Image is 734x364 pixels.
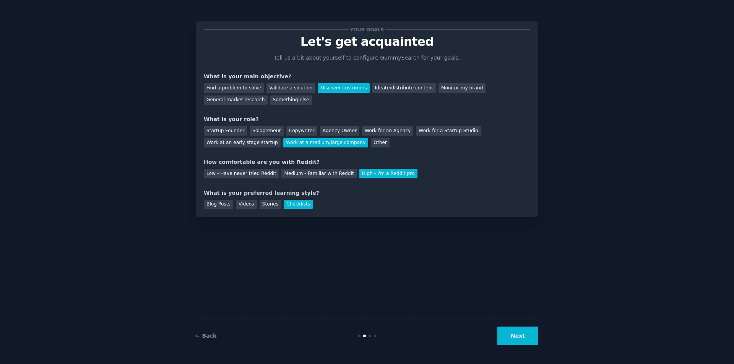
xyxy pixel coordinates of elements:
div: Checklists [284,200,313,209]
div: Videos [236,200,257,209]
div: General market research [204,95,268,105]
p: Let's get acquainted [204,35,530,49]
div: Solopreneur [250,126,283,136]
div: Startup Founder [204,126,247,136]
div: Stories [260,200,281,209]
div: Other [371,138,390,148]
div: Discover customers [318,83,369,93]
span: Your goals [349,26,385,34]
div: Low - Have never tried Reddit [204,169,279,178]
div: Find a problem to solve [204,83,264,93]
div: Ideate/distribute content [372,83,436,93]
div: Agency Owner [320,126,359,136]
div: What is your main objective? [204,73,530,81]
button: Next [497,327,538,345]
div: Something else [270,95,312,105]
div: Monitor my brand [438,83,486,93]
div: Medium - Familiar with Reddit [281,169,356,178]
div: High - I'm a Reddit pro [359,169,417,178]
div: How comfortable are you with Reddit? [204,158,530,166]
div: Work at an early stage startup [204,138,281,148]
div: Work for an Agency [362,126,413,136]
div: Copywriter [286,126,317,136]
div: Validate a solution [266,83,315,93]
a: ← Back [196,333,216,339]
div: What is your role? [204,115,530,123]
div: What is your preferred learning style? [204,189,530,197]
div: Blog Posts [204,200,233,209]
div: Work for a Startup Studio [416,126,481,136]
p: Tell us a bit about yourself to configure GummySearch for your goals. [271,54,463,62]
div: Work at a medium/large company [283,138,368,148]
